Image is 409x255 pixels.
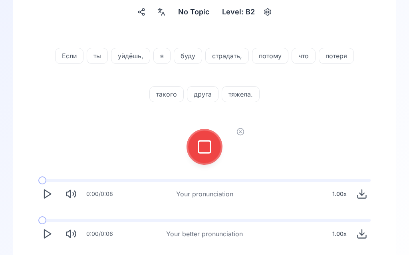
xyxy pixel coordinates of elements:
button: потому [252,48,288,64]
button: Play [38,185,56,203]
div: Level: B2 [219,5,258,19]
span: ты [87,51,107,61]
span: тяжела. [222,89,259,99]
button: Mute [62,185,80,203]
span: страдать, [206,51,248,61]
button: буду [174,48,202,64]
button: Play [38,225,56,243]
div: 0:00 / 0:08 [86,190,113,198]
button: Mute [62,225,80,243]
button: я [153,48,171,64]
div: 1.00 x [329,226,350,242]
div: Your pronunciation [176,189,233,199]
span: что [292,51,315,61]
button: тяжела. [222,86,260,102]
span: No Topic [178,6,209,18]
button: Если [55,48,83,64]
button: что [292,48,316,64]
span: друга [187,89,218,99]
span: я [154,51,170,61]
div: 0:00 / 0:06 [86,230,113,238]
span: такого [150,89,183,99]
span: Если [56,51,83,61]
span: потому [252,51,288,61]
button: Download audio [353,225,371,243]
button: уйдёшь, [111,48,150,64]
button: No Topic [175,5,212,19]
button: Download audio [353,185,371,203]
button: Level: B2 [219,5,274,19]
button: друга [187,86,218,102]
button: ты [87,48,108,64]
span: буду [174,51,202,61]
span: уйдёшь, [111,51,150,61]
button: такого [149,86,184,102]
button: потеря [319,48,354,64]
div: 1.00 x [329,186,350,202]
div: Your better pronunciation [166,229,243,239]
button: страдать, [205,48,249,64]
span: потеря [319,51,353,61]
